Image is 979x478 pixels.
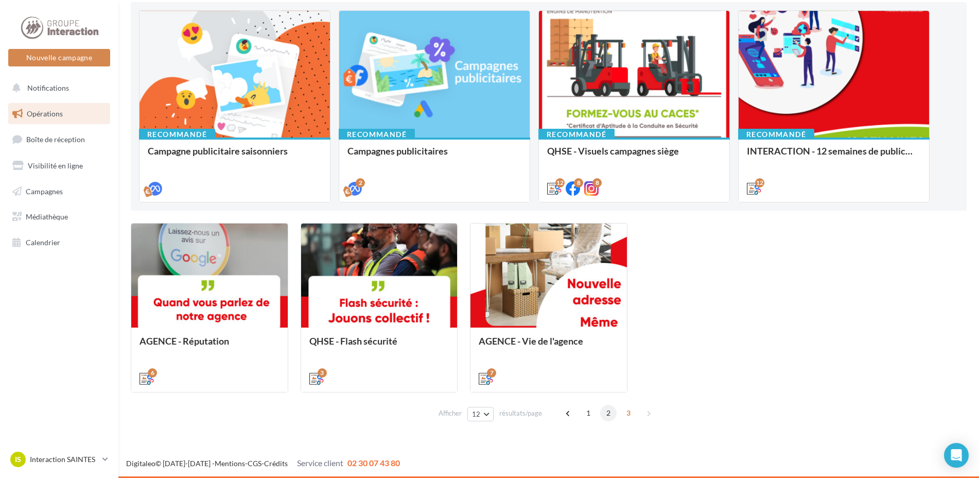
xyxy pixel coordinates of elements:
[148,368,157,378] div: 6
[6,206,112,228] a: Médiathèque
[26,212,68,221] span: Médiathèque
[309,336,449,356] div: QHSE - Flash sécurité
[148,146,322,166] div: Campagne publicitaire saisonniers
[439,408,462,418] span: Afficher
[27,83,69,92] span: Notifications
[297,458,343,468] span: Service client
[6,103,112,125] a: Opérations
[472,410,481,418] span: 12
[738,129,814,140] div: Recommandé
[6,232,112,253] a: Calendrier
[26,135,85,144] span: Boîte de réception
[6,128,112,150] a: Boîte de réception
[139,336,279,356] div: AGENCE - Réputation
[264,459,288,468] a: Crédits
[580,405,597,421] span: 1
[747,146,921,166] div: INTERACTION - 12 semaines de publication
[8,49,110,66] button: Nouvelle campagne
[126,459,155,468] a: Digitaleo
[6,181,112,202] a: Campagnes
[547,146,721,166] div: QHSE - Visuels campagnes siège
[347,458,400,468] span: 02 30 07 43 80
[26,238,60,247] span: Calendrier
[538,129,615,140] div: Recommandé
[8,450,110,469] a: IS Interaction SAINTES
[248,459,261,468] a: CGS
[26,186,63,195] span: Campagnes
[555,178,565,187] div: 12
[15,454,21,465] span: IS
[487,368,496,378] div: 7
[318,368,327,378] div: 3
[600,405,617,421] span: 2
[347,146,521,166] div: Campagnes publicitaires
[620,405,637,421] span: 3
[356,178,365,187] div: 2
[755,178,764,187] div: 12
[28,161,83,170] span: Visibilité en ligne
[215,459,245,468] a: Mentions
[944,443,969,468] div: Open Intercom Messenger
[479,336,619,356] div: AGENCE - Vie de l'agence
[574,178,583,187] div: 8
[499,408,542,418] span: résultats/page
[30,454,98,465] p: Interaction SAINTES
[6,77,108,99] button: Notifications
[339,129,415,140] div: Recommandé
[467,407,494,421] button: 12
[27,109,63,118] span: Opérations
[126,459,400,468] span: © [DATE]-[DATE] - - -
[6,155,112,177] a: Visibilité en ligne
[592,178,602,187] div: 8
[139,129,215,140] div: Recommandé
